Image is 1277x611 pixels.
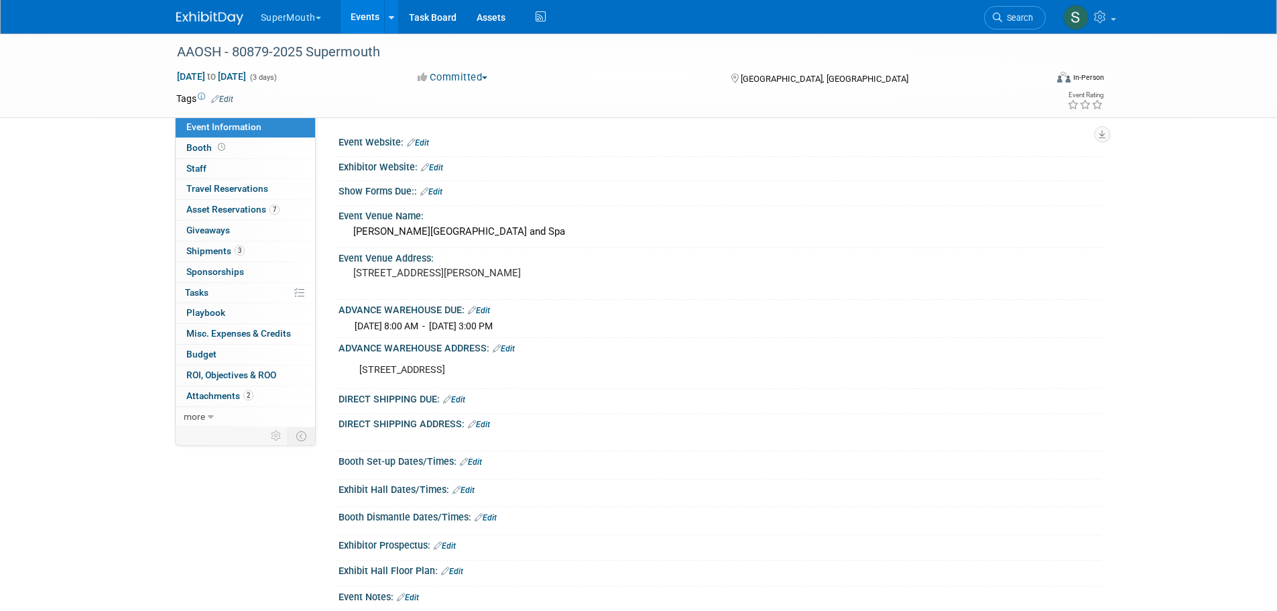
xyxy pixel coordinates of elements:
a: Edit [468,306,490,315]
a: Search [984,6,1046,30]
a: Edit [441,567,463,576]
span: Shipments [186,245,245,256]
div: [STREET_ADDRESS] [350,357,954,384]
span: 2 [243,390,253,400]
a: Shipments3 [176,241,315,262]
a: Edit [407,138,429,148]
span: 3 [235,245,245,256]
span: Tasks [185,287,208,298]
span: Booth [186,142,228,153]
a: Booth [176,138,315,158]
span: Travel Reservations [186,183,268,194]
a: Edit [434,541,456,551]
a: Edit [397,593,419,602]
a: Edit [468,420,490,429]
span: (3 days) [249,73,277,82]
span: 7 [269,205,280,215]
a: Playbook [176,303,315,323]
img: ExhibitDay [176,11,243,25]
div: AAOSH - 80879-2025 Supermouth [172,40,1026,64]
a: Edit [420,187,442,197]
a: Edit [443,395,465,404]
img: Format-Inperson.png [1057,72,1071,82]
div: Event Notes: [339,587,1101,604]
a: Sponsorships [176,262,315,282]
span: [GEOGRAPHIC_DATA], [GEOGRAPHIC_DATA] [741,74,908,84]
a: ROI, Objectives & ROO [176,366,315,386]
a: Asset Reservations7 [176,200,315,220]
a: Edit [211,95,233,104]
div: In-Person [1073,72,1104,82]
span: Playbook [186,307,225,318]
span: Sponsorships [186,266,244,277]
td: Personalize Event Tab Strip [265,427,288,445]
span: Asset Reservations [186,204,280,215]
a: Edit [475,513,497,522]
div: Exhibit Hall Dates/Times: [339,480,1101,497]
span: Budget [186,349,217,359]
span: Giveaways [186,225,230,235]
span: [DATE] [DATE] [176,70,247,82]
div: Show Forms Due:: [339,181,1101,199]
span: Booth not reserved yet [215,142,228,152]
span: Staff [186,163,206,174]
span: Search [1002,13,1033,23]
span: ROI, Objectives & ROO [186,370,276,380]
button: Committed [413,70,493,85]
a: Staff [176,159,315,179]
div: Event Format [967,70,1105,90]
img: Samantha Meyers [1063,5,1089,30]
div: Event Rating [1067,92,1103,99]
div: Event Venue Address: [339,248,1101,265]
td: Toggle Event Tabs [288,427,315,445]
span: Event Information [186,121,261,132]
span: Misc. Expenses & Credits [186,328,291,339]
span: Attachments [186,390,253,401]
div: Exhibitor Prospectus: [339,535,1101,553]
a: Event Information [176,117,315,137]
div: ADVANCE WAREHOUSE DUE: [339,300,1101,317]
div: Booth Set-up Dates/Times: [339,451,1101,469]
a: Budget [176,345,315,365]
a: Edit [493,344,515,353]
a: Edit [452,486,475,495]
div: Event Venue Name: [339,206,1101,223]
a: Misc. Expenses & Credits [176,324,315,344]
span: [DATE] 8:00 AM - [DATE] 3:00 PM [355,321,493,331]
div: Event Website: [339,132,1101,150]
a: Edit [460,457,482,467]
a: Travel Reservations [176,179,315,199]
div: DIRECT SHIPPING DUE: [339,389,1101,406]
div: Exhibit Hall Floor Plan: [339,561,1101,578]
div: [PERSON_NAME][GEOGRAPHIC_DATA] and Spa [349,221,1091,242]
a: Attachments2 [176,386,315,406]
div: Exhibitor Website: [339,157,1101,174]
a: Giveaways [176,221,315,241]
td: Tags [176,92,233,105]
pre: [STREET_ADDRESS][PERSON_NAME] [353,267,642,279]
div: Booth Dismantle Dates/Times: [339,507,1101,524]
a: Edit [421,163,443,172]
a: more [176,407,315,427]
span: to [205,71,218,82]
div: ADVANCE WAREHOUSE ADDRESS: [339,338,1101,355]
div: DIRECT SHIPPING ADDRESS: [339,414,1101,431]
a: Tasks [176,283,315,303]
span: more [184,411,205,422]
